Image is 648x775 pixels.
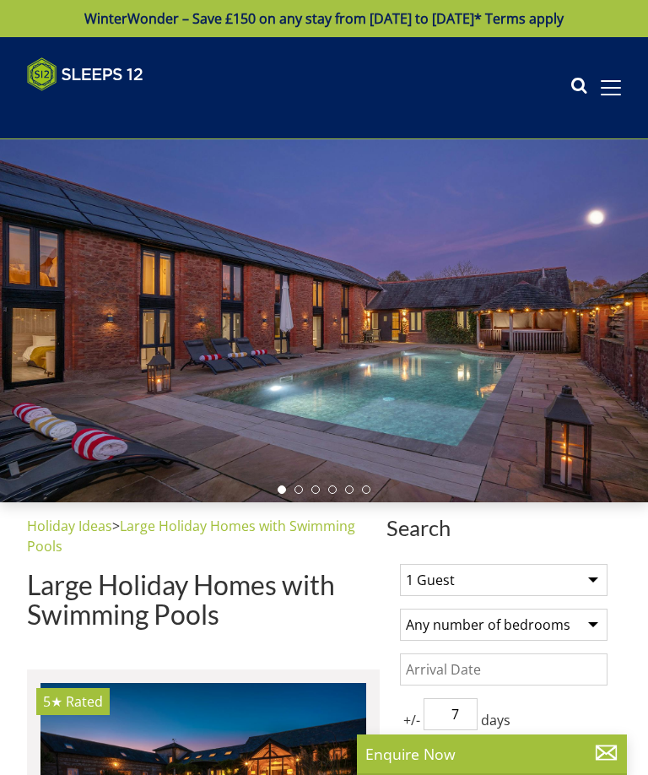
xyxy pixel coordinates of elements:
input: Arrival Date [400,653,607,686]
span: days [478,710,514,730]
span: House On The Hill has a 5 star rating under the Quality in Tourism Scheme [43,692,62,711]
a: Large Holiday Homes with Swimming Pools [27,517,355,556]
span: +/- [400,710,424,730]
span: > [112,517,120,535]
span: Search [386,516,621,539]
img: Sleeps 12 [27,57,143,91]
span: Rated [66,692,103,711]
p: Enquire Now [365,743,618,765]
iframe: Customer reviews powered by Trustpilot [19,101,196,116]
h1: Large Holiday Homes with Swimming Pools [27,570,380,629]
a: Holiday Ideas [27,517,112,535]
